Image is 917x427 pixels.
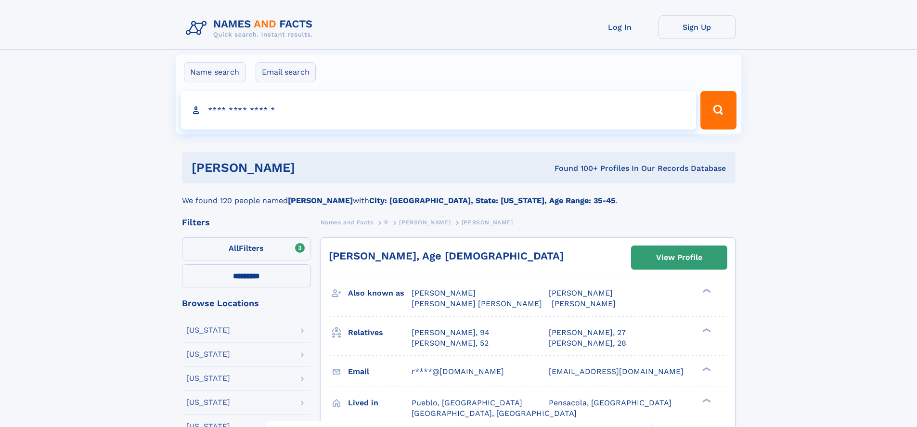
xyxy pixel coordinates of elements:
div: [US_STATE] [186,399,230,406]
div: We found 120 people named with . [182,183,736,207]
a: [PERSON_NAME] [399,216,451,228]
div: ❯ [700,397,711,403]
button: Search Button [700,91,736,129]
label: Filters [182,237,311,260]
span: [EMAIL_ADDRESS][DOMAIN_NAME] [549,367,684,376]
b: City: [GEOGRAPHIC_DATA], State: [US_STATE], Age Range: 35-45 [369,196,615,205]
div: [US_STATE] [186,326,230,334]
div: [US_STATE] [186,350,230,358]
span: R [384,219,388,226]
input: search input [181,91,697,129]
span: All [229,244,239,253]
span: [PERSON_NAME] [PERSON_NAME] [412,299,542,308]
div: ❯ [700,327,711,333]
b: [PERSON_NAME] [288,196,353,205]
h3: Email [348,363,412,380]
a: [PERSON_NAME], Age [DEMOGRAPHIC_DATA] [329,250,564,262]
div: [US_STATE] [186,375,230,382]
div: Filters [182,218,311,227]
a: Log In [581,15,659,39]
span: Pueblo, [GEOGRAPHIC_DATA] [412,398,522,407]
span: [PERSON_NAME] [549,288,613,298]
h1: [PERSON_NAME] [192,162,425,174]
a: [PERSON_NAME], 52 [412,338,489,349]
a: [PERSON_NAME], 94 [412,327,490,338]
label: Name search [184,62,245,82]
span: Pensacola, [GEOGRAPHIC_DATA] [549,398,672,407]
span: [PERSON_NAME] [412,288,476,298]
a: View Profile [632,246,727,269]
a: [PERSON_NAME], 28 [549,338,626,349]
a: R [384,216,388,228]
div: View Profile [656,246,702,269]
div: Found 100+ Profiles In Our Records Database [425,163,726,174]
div: ❯ [700,366,711,372]
label: Email search [256,62,316,82]
h3: Lived in [348,395,412,411]
a: [PERSON_NAME], 27 [549,327,626,338]
span: [PERSON_NAME] [462,219,513,226]
span: [PERSON_NAME] [552,299,616,308]
h3: Relatives [348,324,412,341]
span: [GEOGRAPHIC_DATA], [GEOGRAPHIC_DATA] [412,409,577,418]
a: Sign Up [659,15,736,39]
a: Names and Facts [321,216,374,228]
h3: Also known as [348,285,412,301]
span: [PERSON_NAME] [399,219,451,226]
div: Browse Locations [182,299,311,308]
img: Logo Names and Facts [182,15,321,41]
div: ❯ [700,288,711,294]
